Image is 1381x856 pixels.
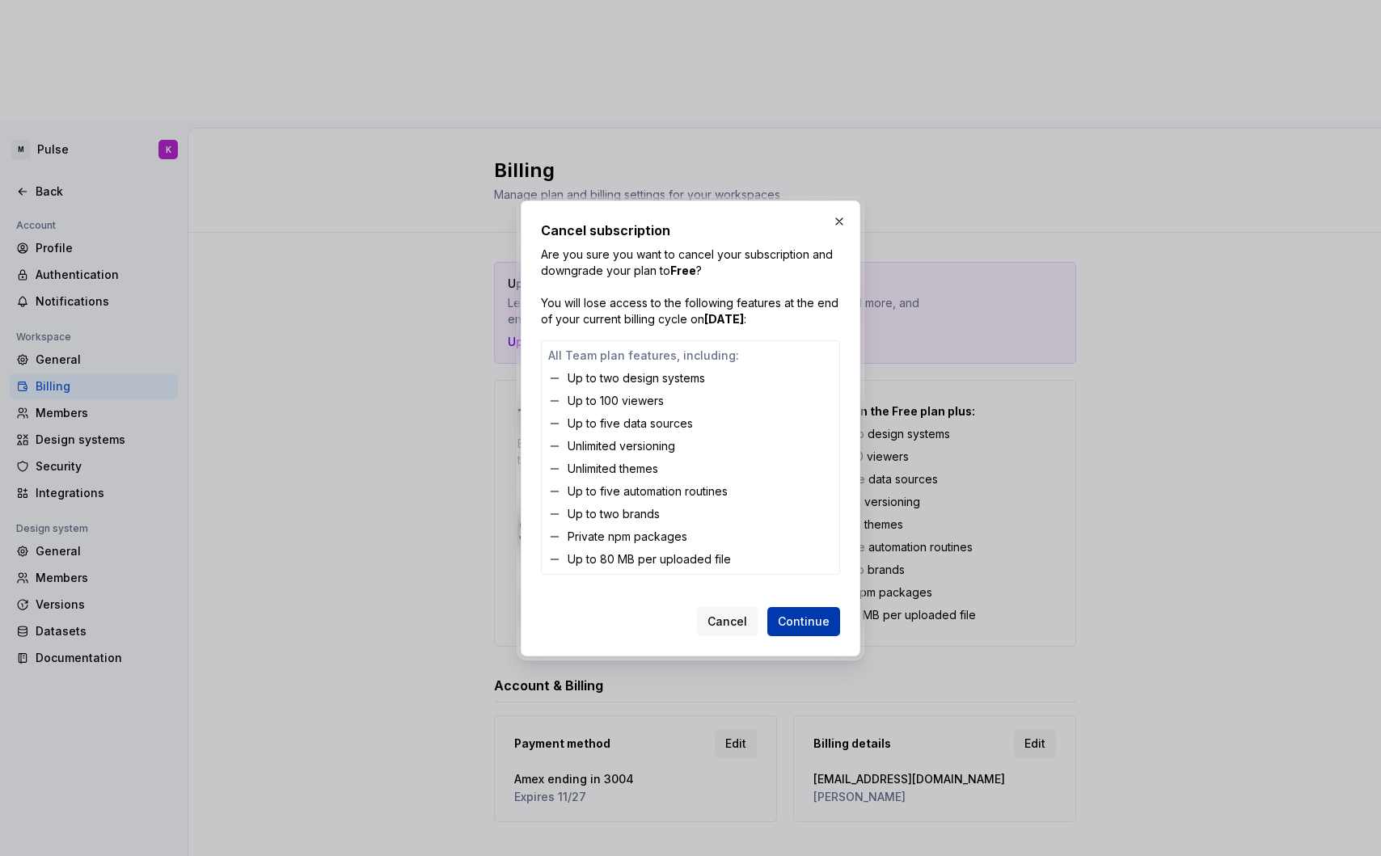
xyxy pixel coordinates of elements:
strong: [DATE] [704,312,744,326]
p: Private npm packages [568,529,687,545]
p: Up to five data sources [568,415,693,432]
p: Unlimited versioning [568,438,675,454]
p: Up to five automation routines [568,483,728,500]
p: Up to 100 viewers [568,393,664,409]
strong: Free [670,264,696,277]
button: Continue [767,607,840,636]
p: Are you sure you want to cancel your subscription and downgrade your plan to ? You will lose acce... [541,247,840,327]
span: Continue [778,614,830,630]
p: Up to 80 MB per uploaded file [568,551,731,567]
h2: Cancel subscription [541,221,840,240]
span: Cancel [707,614,747,630]
p: Unlimited themes [568,461,658,477]
button: Cancel [697,607,758,636]
p: Up to two brands [568,506,660,522]
p: All Team plan features, including: [548,348,833,364]
p: Up to two design systems [568,370,705,386]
